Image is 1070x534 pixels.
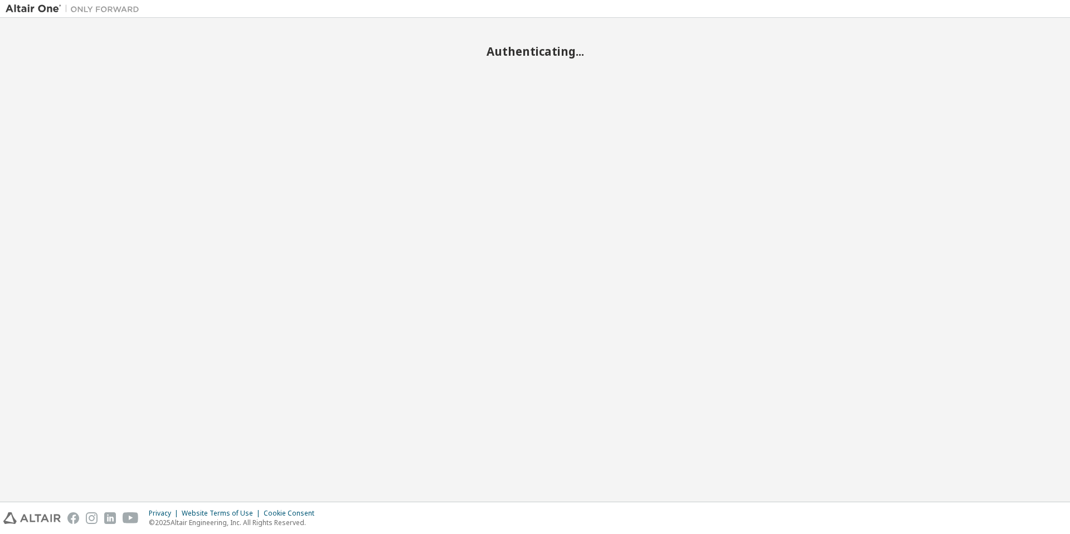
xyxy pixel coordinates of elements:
[264,509,321,518] div: Cookie Consent
[123,512,139,524] img: youtube.svg
[86,512,98,524] img: instagram.svg
[6,3,145,14] img: Altair One
[67,512,79,524] img: facebook.svg
[149,509,182,518] div: Privacy
[3,512,61,524] img: altair_logo.svg
[6,44,1064,59] h2: Authenticating...
[182,509,264,518] div: Website Terms of Use
[104,512,116,524] img: linkedin.svg
[149,518,321,527] p: © 2025 Altair Engineering, Inc. All Rights Reserved.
